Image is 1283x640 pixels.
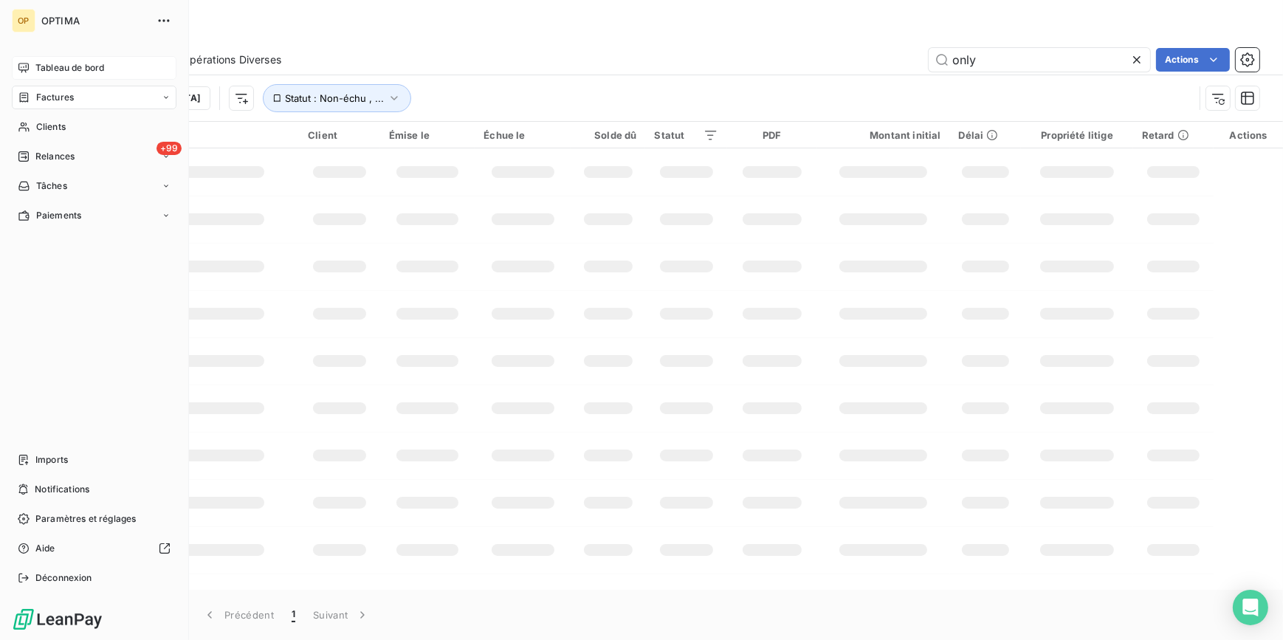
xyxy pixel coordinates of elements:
[193,599,283,630] button: Précédent
[1156,48,1230,72] button: Actions
[292,608,295,622] span: 1
[1142,129,1205,141] div: Retard
[36,120,66,134] span: Clients
[12,608,103,631] img: Logo LeanPay
[12,537,176,560] a: Aide
[959,129,1013,141] div: Délai
[35,512,136,526] span: Paramètres et réglages
[826,129,941,141] div: Montant initial
[36,209,81,222] span: Paiements
[35,453,68,467] span: Imports
[283,599,304,630] button: 1
[35,571,92,585] span: Déconnexion
[304,599,379,630] button: Suivant
[156,142,182,155] span: +99
[654,129,718,141] div: Statut
[35,483,89,496] span: Notifications
[1233,590,1268,625] div: Open Intercom Messenger
[36,179,67,193] span: Tâches
[579,129,636,141] div: Solde dû
[263,84,411,112] button: Statut : Non-échu , ...
[285,92,384,104] span: Statut : Non-échu , ...
[36,91,74,104] span: Factures
[308,129,371,141] div: Client
[35,150,75,163] span: Relances
[736,129,808,141] div: PDF
[35,61,104,75] span: Tableau de bord
[182,52,281,67] span: Opérations Diverses
[1030,129,1124,141] div: Propriété litige
[41,15,148,27] span: OPTIMA
[1222,129,1274,141] div: Actions
[929,48,1150,72] input: Rechercher
[35,542,55,555] span: Aide
[389,129,467,141] div: Émise le
[12,9,35,32] div: OP
[484,129,562,141] div: Échue le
